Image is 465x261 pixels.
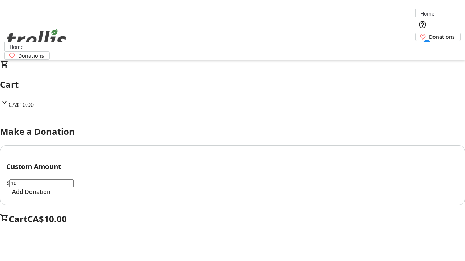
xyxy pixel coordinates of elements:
[9,101,34,109] span: CA$10.00
[12,187,50,196] span: Add Donation
[9,179,74,187] input: Donation Amount
[6,179,9,187] span: $
[415,33,461,41] a: Donations
[9,43,24,51] span: Home
[429,33,455,41] span: Donations
[6,161,459,171] h3: Custom Amount
[18,52,44,59] span: Donations
[4,51,50,60] a: Donations
[420,10,434,17] span: Home
[4,21,69,57] img: Orient E2E Organization WaCTkDsiJL's Logo
[415,17,430,32] button: Help
[6,187,56,196] button: Add Donation
[5,43,28,51] a: Home
[416,10,439,17] a: Home
[415,41,430,55] button: Cart
[27,213,67,225] span: CA$10.00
